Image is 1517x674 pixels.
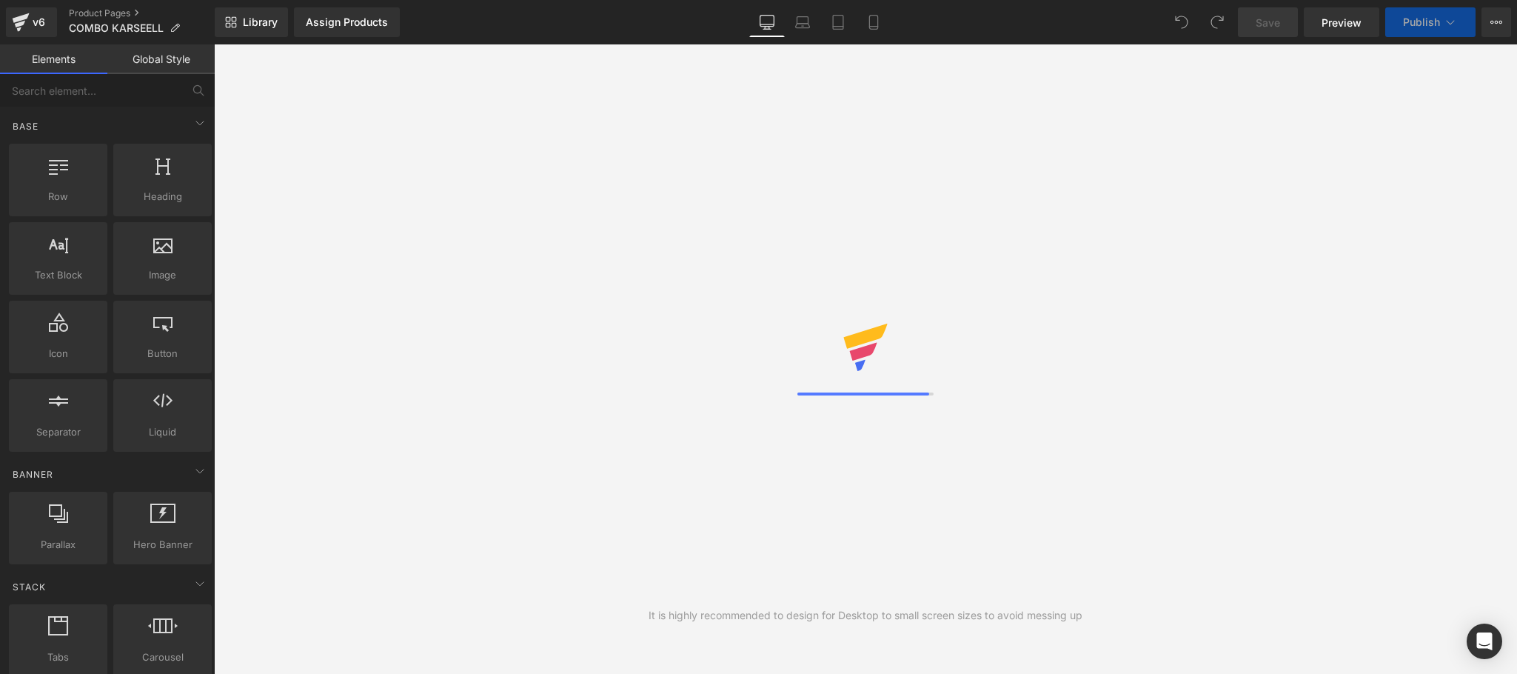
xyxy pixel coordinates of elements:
[306,16,388,28] div: Assign Products
[1167,7,1196,37] button: Undo
[118,346,207,361] span: Button
[118,189,207,204] span: Heading
[749,7,785,37] a: Desktop
[13,650,103,665] span: Tabs
[1385,7,1476,37] button: Publish
[11,119,40,133] span: Base
[1304,7,1379,37] a: Preview
[1256,15,1280,30] span: Save
[118,537,207,553] span: Hero Banner
[856,7,891,37] a: Mobile
[1403,16,1440,28] span: Publish
[13,267,103,283] span: Text Block
[243,16,278,29] span: Library
[6,7,57,37] a: v6
[118,424,207,440] span: Liquid
[1202,7,1232,37] button: Redo
[107,44,215,74] a: Global Style
[13,346,103,361] span: Icon
[11,467,55,481] span: Banner
[1322,15,1362,30] span: Preview
[69,22,164,34] span: COMBO KARSEELL
[13,189,103,204] span: Row
[13,537,103,553] span: Parallax
[13,424,103,440] span: Separator
[11,580,47,594] span: Stack
[30,13,48,32] div: v6
[118,267,207,283] span: Image
[118,650,207,665] span: Carousel
[1467,624,1502,659] div: Open Intercom Messenger
[785,7,820,37] a: Laptop
[820,7,856,37] a: Tablet
[215,7,288,37] a: New Library
[69,7,215,19] a: Product Pages
[1481,7,1511,37] button: More
[649,607,1082,624] div: It is highly recommended to design for Desktop to small screen sizes to avoid messing up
